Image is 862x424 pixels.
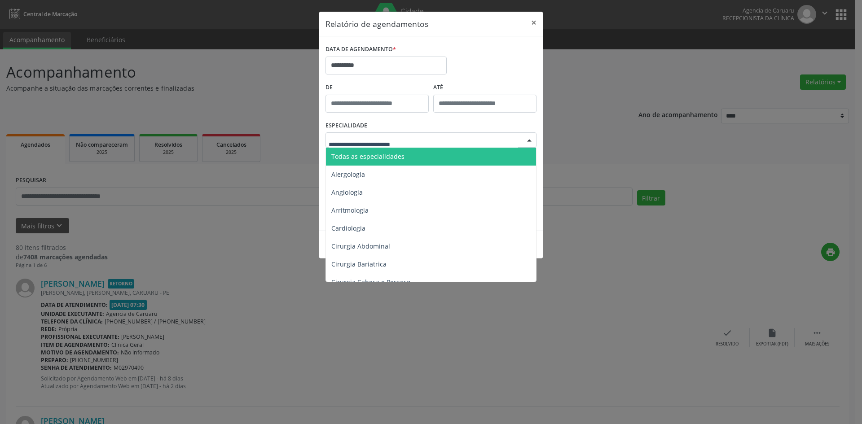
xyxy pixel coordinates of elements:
[331,242,390,250] span: Cirurgia Abdominal
[331,278,410,286] span: Cirurgia Cabeça e Pescoço
[331,170,365,179] span: Alergologia
[331,260,387,268] span: Cirurgia Bariatrica
[325,43,396,57] label: DATA DE AGENDAMENTO
[331,206,369,214] span: Arritmologia
[331,188,363,197] span: Angiologia
[433,81,537,95] label: ATÉ
[325,81,429,95] label: De
[331,152,405,161] span: Todas as especialidades
[331,224,365,232] span: Cardiologia
[325,18,428,30] h5: Relatório de agendamentos
[525,12,543,34] button: Close
[325,119,367,133] label: ESPECIALIDADE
